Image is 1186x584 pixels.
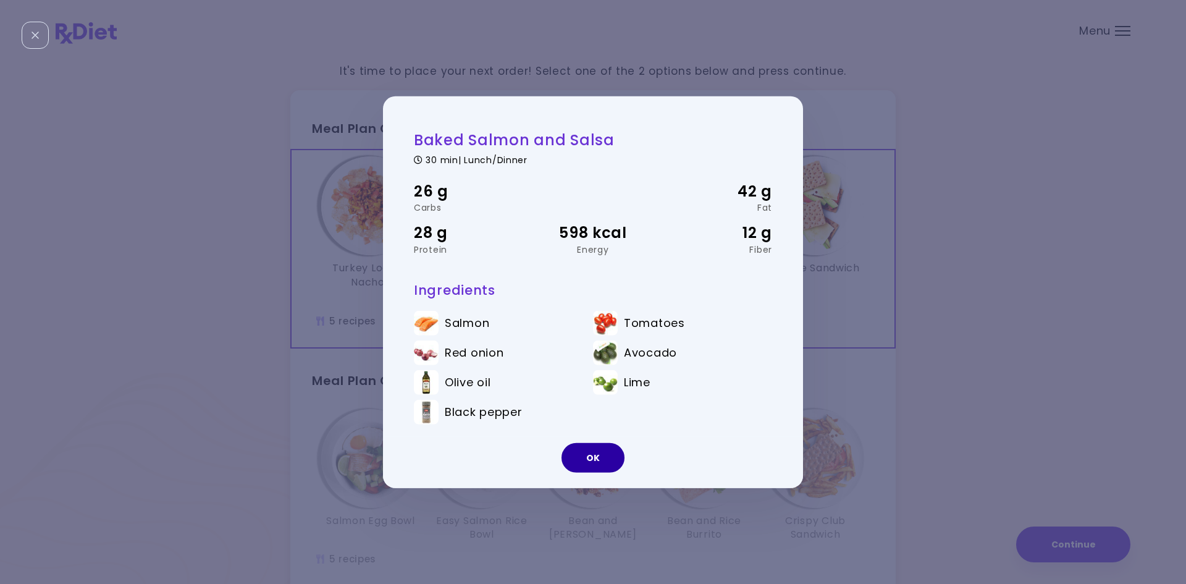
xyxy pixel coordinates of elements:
[445,405,523,419] span: Black pepper
[445,346,503,360] span: Red onion
[22,22,49,49] div: Close
[414,153,772,164] div: 30 min | Lunch/Dinner
[653,203,772,212] div: Fat
[533,221,652,245] div: 598 kcal
[445,376,490,389] span: Olive oil
[414,203,533,212] div: Carbs
[414,130,772,149] h2: Baked Salmon and Salsa
[653,221,772,245] div: 12 g
[624,316,685,330] span: Tomatoes
[561,443,625,473] button: OK
[414,221,533,245] div: 28 g
[414,245,533,253] div: Protein
[533,245,652,253] div: Energy
[624,346,677,360] span: Avocado
[653,245,772,253] div: Fiber
[653,180,772,203] div: 42 g
[414,281,772,298] h3: Ingredients
[445,316,489,330] span: Salmon
[624,376,650,389] span: Lime
[414,180,533,203] div: 26 g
